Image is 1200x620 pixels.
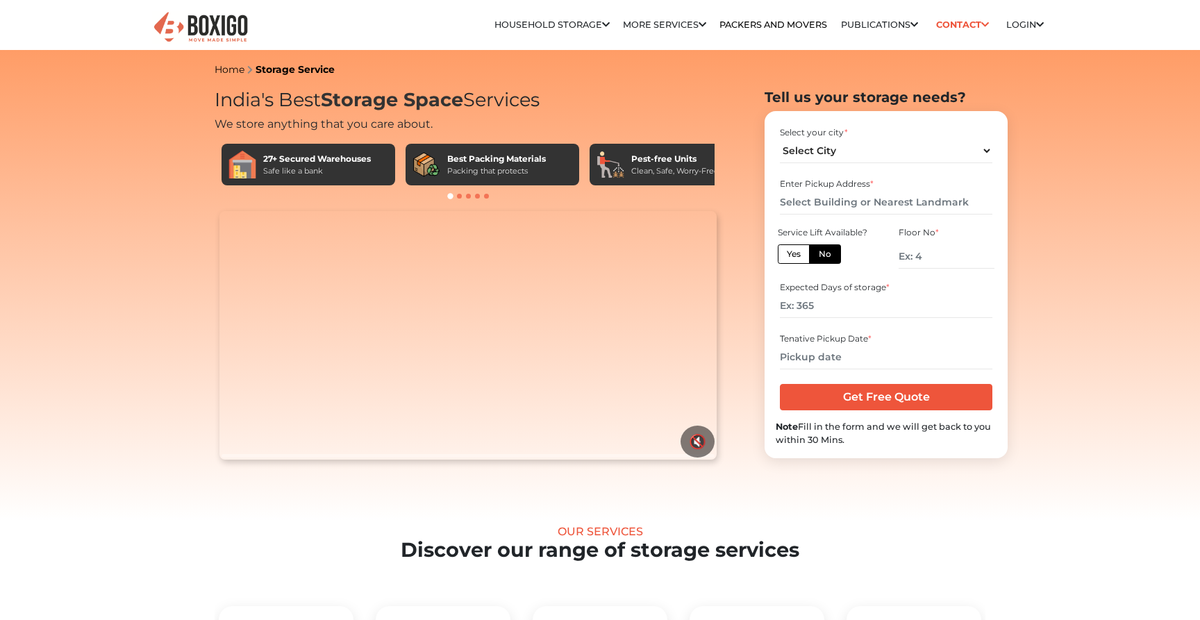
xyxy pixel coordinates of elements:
[219,211,716,460] video: Your browser does not support the video tag.
[447,153,546,165] div: Best Packing Materials
[597,151,624,178] img: Pest-free Units
[321,88,463,111] span: Storage Space
[623,19,706,30] a: More services
[215,63,244,76] a: Home
[809,244,841,264] label: No
[263,165,371,177] div: Safe like a bank
[780,345,992,369] input: Pickup date
[780,190,992,215] input: Select Building or Nearest Landmark
[841,19,918,30] a: Publications
[256,63,335,76] a: Storage Service
[780,281,992,294] div: Expected Days of storage
[776,420,997,446] div: Fill in the form and we will get back to you within 30 Mins.
[152,10,249,44] img: Boxigo
[765,89,1008,106] h2: Tell us your storage needs?
[263,153,371,165] div: 27+ Secured Warehouses
[631,165,719,177] div: Clean, Safe, Worry-Free
[778,244,810,264] label: Yes
[215,117,433,131] span: We store anything that you care about.
[447,165,546,177] div: Packing that protects
[228,151,256,178] img: 27+ Secured Warehouses
[931,14,993,35] a: Contact
[719,19,827,30] a: Packers and Movers
[48,525,1152,538] div: Our Services
[780,384,992,410] input: Get Free Quote
[778,226,874,239] div: Service Lift Available?
[780,178,992,190] div: Enter Pickup Address
[48,538,1152,562] h2: Discover our range of storage services
[215,89,722,112] h1: India's Best Services
[776,421,798,432] b: Note
[681,426,715,458] button: 🔇
[412,151,440,178] img: Best Packing Materials
[780,126,992,139] div: Select your city
[494,19,610,30] a: Household Storage
[780,333,992,345] div: Tenative Pickup Date
[899,226,994,239] div: Floor No
[1006,19,1044,30] a: Login
[899,244,994,269] input: Ex: 4
[631,153,719,165] div: Pest-free Units
[780,294,992,318] input: Ex: 365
